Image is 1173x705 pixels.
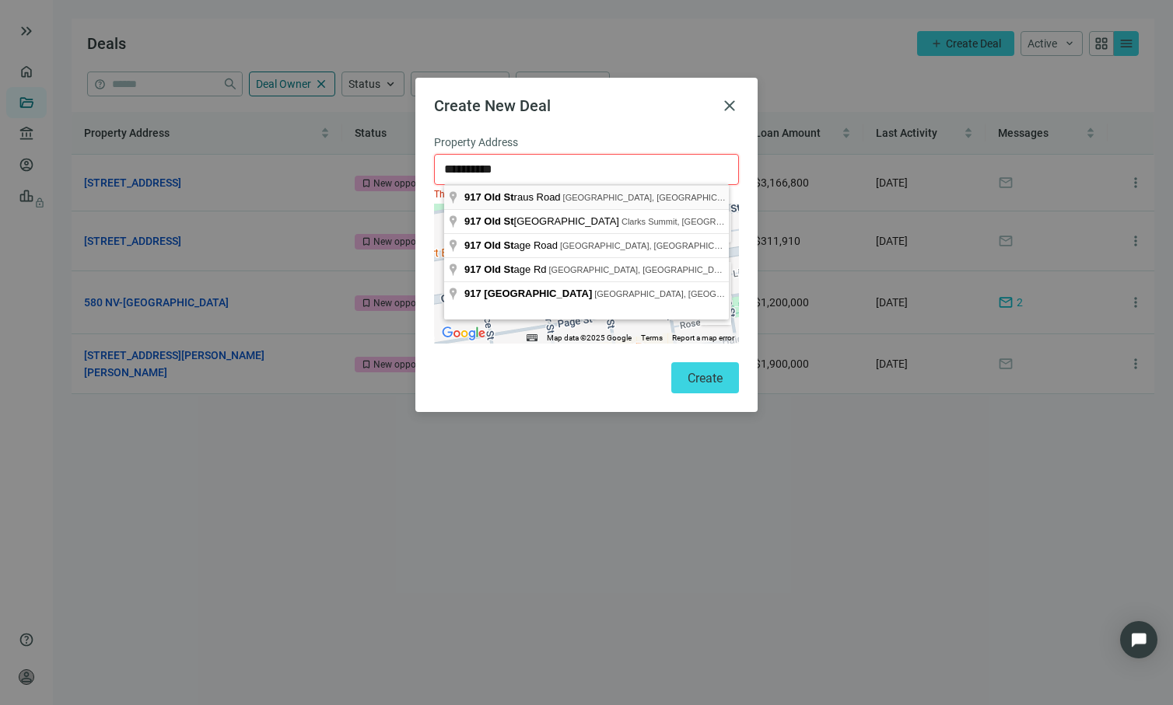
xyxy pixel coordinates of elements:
span: Create New Deal [434,96,551,115]
button: Create [671,362,739,393]
span: This field is required [434,189,518,200]
span: age Rd [464,264,549,275]
span: Create [688,371,723,386]
span: raus Road [464,191,563,203]
span: [GEOGRAPHIC_DATA], [GEOGRAPHIC_DATA], [GEOGRAPHIC_DATA] [594,289,871,298]
span: Map data ©2025 Google [547,333,632,342]
span: 917 [464,264,481,275]
span: [GEOGRAPHIC_DATA], [GEOGRAPHIC_DATA], [GEOGRAPHIC_DATA] [563,193,840,202]
a: Report a map error [672,333,734,342]
button: Keyboard shortcuts [527,333,537,344]
img: Google [438,323,489,344]
span: [GEOGRAPHIC_DATA], [GEOGRAPHIC_DATA], [GEOGRAPHIC_DATA] [560,241,837,250]
span: Old St [484,215,513,227]
span: [GEOGRAPHIC_DATA] [464,215,622,227]
a: Terms [641,333,663,342]
span: Old St [484,239,513,251]
span: 917 [464,215,481,227]
span: 917 [464,191,481,203]
span: [GEOGRAPHIC_DATA], [GEOGRAPHIC_DATA], [GEOGRAPHIC_DATA] [549,265,826,274]
span: age Road [464,239,560,251]
span: [GEOGRAPHIC_DATA] [484,288,592,299]
div: Open Intercom Messenger [1120,621,1157,658]
span: Property Address [434,134,518,151]
span: 917 [464,239,481,251]
a: Open this area in Google Maps (opens a new window) [438,323,489,344]
button: close [720,96,739,115]
span: 917 [464,288,481,299]
span: Old St [484,264,513,275]
span: Old St [484,191,513,203]
span: Clarks Summit, [GEOGRAPHIC_DATA], [GEOGRAPHIC_DATA] [622,217,865,226]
